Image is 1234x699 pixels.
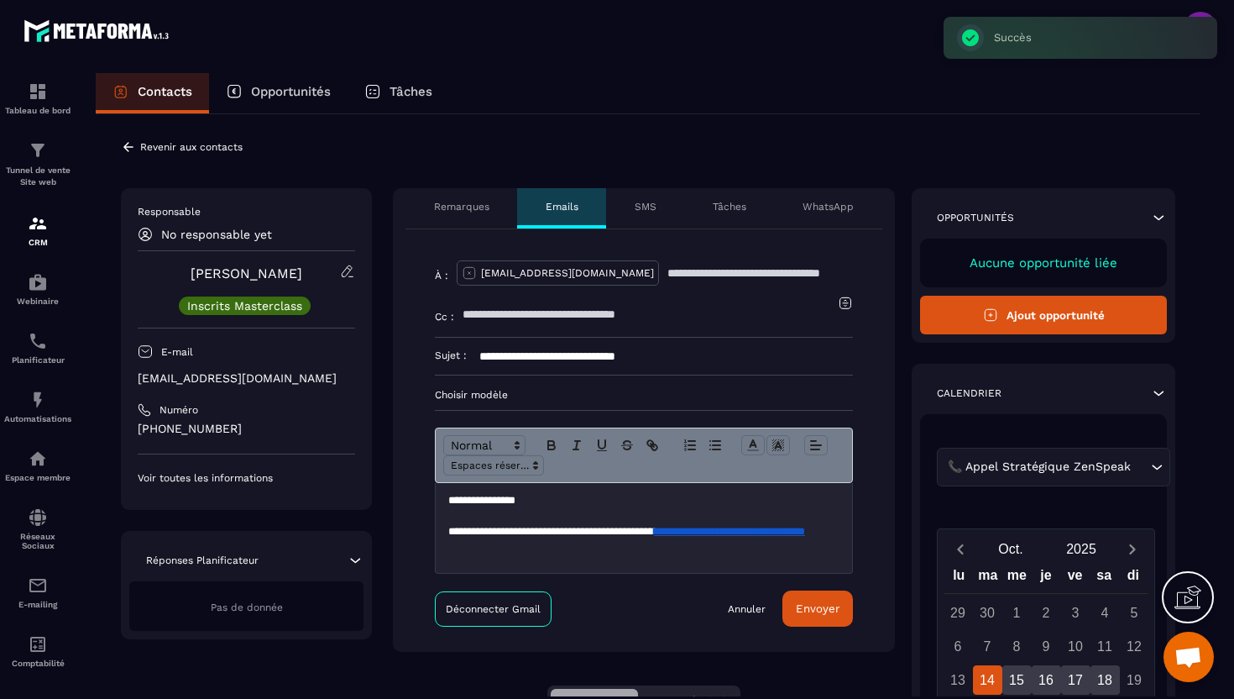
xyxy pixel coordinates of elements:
[973,632,1002,661] div: 7
[1060,564,1090,593] div: ve
[28,449,48,469] img: automations
[944,564,974,593] div: lu
[1046,534,1116,564] button: Open years overlay
[434,200,489,213] p: Remarques
[28,213,48,234] img: formation
[944,538,975,560] button: Previous month
[138,371,355,386] p: [EMAIL_ADDRESS][DOMAIN_NAME]
[4,436,71,495] a: automationsautomationsEspace membre
[4,318,71,377] a: schedulerschedulerPlanificateur
[1032,598,1061,628] div: 2
[4,128,71,201] a: formationformationTunnel de vente Site web
[28,507,48,528] img: social-network
[4,473,71,482] p: Espace membre
[4,260,71,318] a: automationsautomationsWebinaire
[390,84,432,99] p: Tâches
[28,390,48,410] img: automations
[4,414,71,423] p: Automatisations
[1090,564,1119,593] div: sa
[1120,598,1149,628] div: 5
[937,211,1014,224] p: Opportunités
[187,300,302,312] p: Inscrits Masterclass
[4,201,71,260] a: formationformationCRM
[937,448,1170,486] div: Search for option
[728,602,766,616] a: Annuler
[944,632,973,661] div: 6
[140,141,243,153] p: Revenir aux contacts
[209,73,348,113] a: Opportunités
[4,355,71,365] p: Planificateur
[4,297,71,306] p: Webinaire
[1032,632,1061,661] div: 9
[4,106,71,115] p: Tableau de bord
[4,600,71,609] p: E-mailing
[348,73,449,113] a: Tâches
[161,345,193,359] p: E-mail
[1032,665,1061,695] div: 16
[435,388,853,402] p: Choisir modèle
[28,575,48,596] img: email
[28,331,48,351] img: scheduler
[4,377,71,436] a: automationsautomationsAutomatisations
[973,665,1002,695] div: 14
[138,471,355,485] p: Voir toutes les informations
[944,458,1134,476] span: 📞 Appel Stratégique ZenSpeak
[1090,632,1120,661] div: 11
[435,349,467,362] p: Sujet :
[546,200,578,213] p: Emails
[146,554,259,567] p: Réponses Planificateur
[4,238,71,247] p: CRM
[138,205,355,218] p: Responsable
[1061,632,1090,661] div: 10
[435,591,552,627] a: Déconnecter Gmail
[1090,665,1120,695] div: 18
[4,563,71,622] a: emailemailE-mailing
[435,310,454,323] p: Cc :
[782,591,853,627] button: Envoyer
[138,84,192,99] p: Contacts
[973,598,1002,628] div: 30
[28,634,48,654] img: accountant
[803,200,854,213] p: WhatsApp
[1120,632,1149,661] div: 12
[1002,564,1032,593] div: me
[635,200,656,213] p: SMS
[974,564,1003,593] div: ma
[1120,665,1149,695] div: 19
[138,421,355,437] p: [PHONE_NUMBER]
[1090,598,1120,628] div: 4
[4,69,71,128] a: formationformationTableau de bord
[28,140,48,160] img: formation
[1134,458,1147,476] input: Search for option
[191,265,302,281] a: [PERSON_NAME]
[1002,632,1032,661] div: 8
[4,622,71,681] a: accountantaccountantComptabilité
[1116,538,1148,560] button: Next month
[4,659,71,668] p: Comptabilité
[481,266,654,280] p: [EMAIL_ADDRESS][DOMAIN_NAME]
[4,495,71,563] a: social-networksocial-networkRéseaux Sociaux
[161,228,272,241] p: No responsable yet
[96,73,209,113] a: Contacts
[251,84,331,99] p: Opportunités
[4,532,71,550] p: Réseaux Sociaux
[1061,598,1090,628] div: 3
[28,81,48,102] img: formation
[920,296,1167,334] button: Ajout opportunité
[937,386,1001,400] p: Calendrier
[937,255,1150,271] p: Aucune opportunité liée
[713,200,746,213] p: Tâches
[211,602,283,613] span: Pas de donnée
[435,269,448,282] p: À :
[1032,564,1061,593] div: je
[1118,564,1148,593] div: di
[24,15,175,46] img: logo
[944,665,973,695] div: 13
[4,165,71,188] p: Tunnel de vente Site web
[159,403,198,417] p: Numéro
[944,598,973,628] div: 29
[1002,665,1032,695] div: 15
[1002,598,1032,628] div: 1
[1163,632,1214,682] div: Ouvrir le chat
[975,534,1046,564] button: Open months overlay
